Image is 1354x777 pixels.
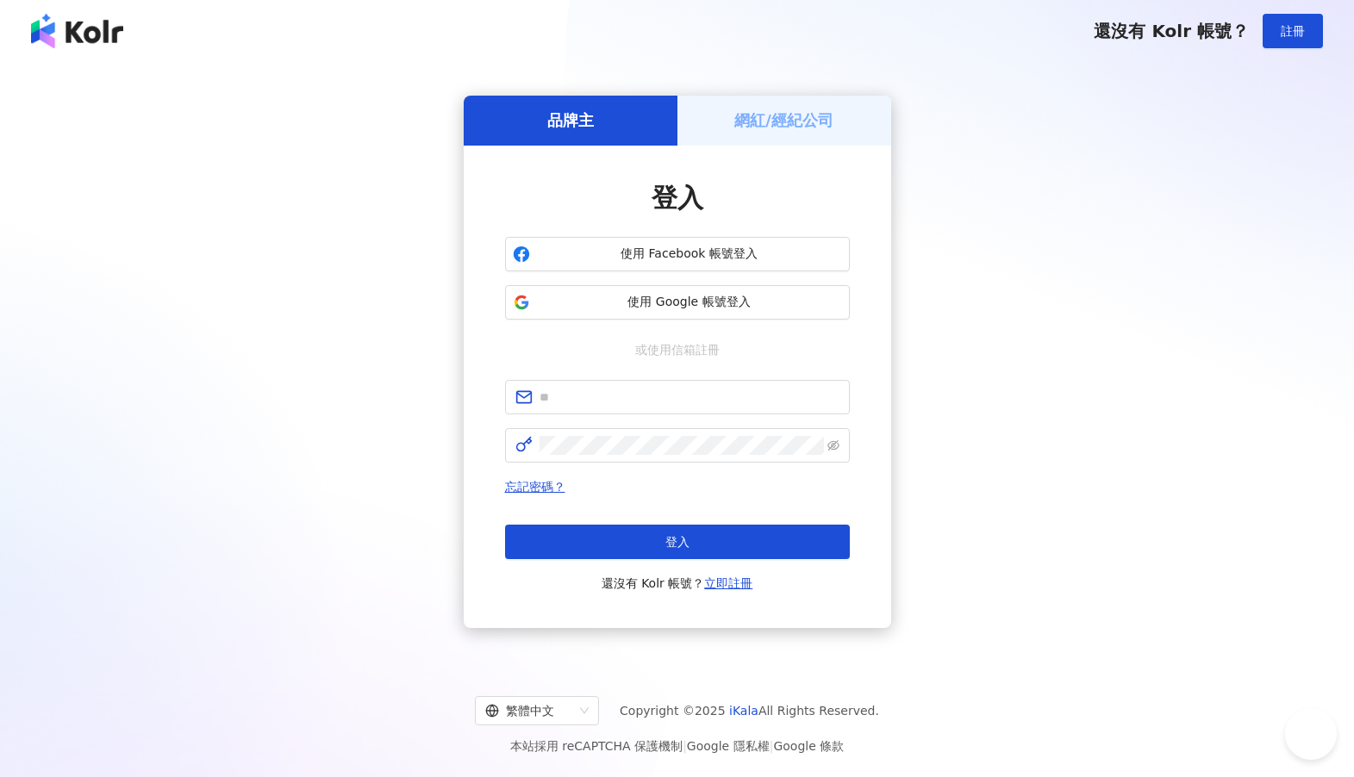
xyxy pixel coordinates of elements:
[729,704,758,718] a: iKala
[1285,708,1337,760] iframe: Help Scout Beacon - Open
[652,183,703,213] span: 登入
[683,739,687,753] span: |
[510,736,844,756] span: 本站採用 reCAPTCHA 保護機制
[1281,24,1305,38] span: 註冊
[1094,21,1249,41] span: 還沒有 Kolr 帳號？
[687,739,770,753] a: Google 隱私權
[827,439,839,451] span: eye-invisible
[547,109,594,131] h5: 品牌主
[665,535,689,549] span: 登入
[623,340,732,359] span: 或使用信箱註冊
[31,14,123,48] img: logo
[505,525,850,559] button: 登入
[505,480,565,494] a: 忘記密碼？
[734,109,833,131] h5: 網紅/經紀公司
[505,237,850,271] button: 使用 Facebook 帳號登入
[485,697,573,724] div: 繁體中文
[620,700,879,721] span: Copyright © 2025 All Rights Reserved.
[602,573,753,594] span: 還沒有 Kolr 帳號？
[704,576,752,590] a: 立即註冊
[537,246,842,263] span: 使用 Facebook 帳號登入
[505,285,850,320] button: 使用 Google 帳號登入
[770,739,774,753] span: |
[537,294,842,311] span: 使用 Google 帳號登入
[773,739,844,753] a: Google 條款
[1263,14,1323,48] button: 註冊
